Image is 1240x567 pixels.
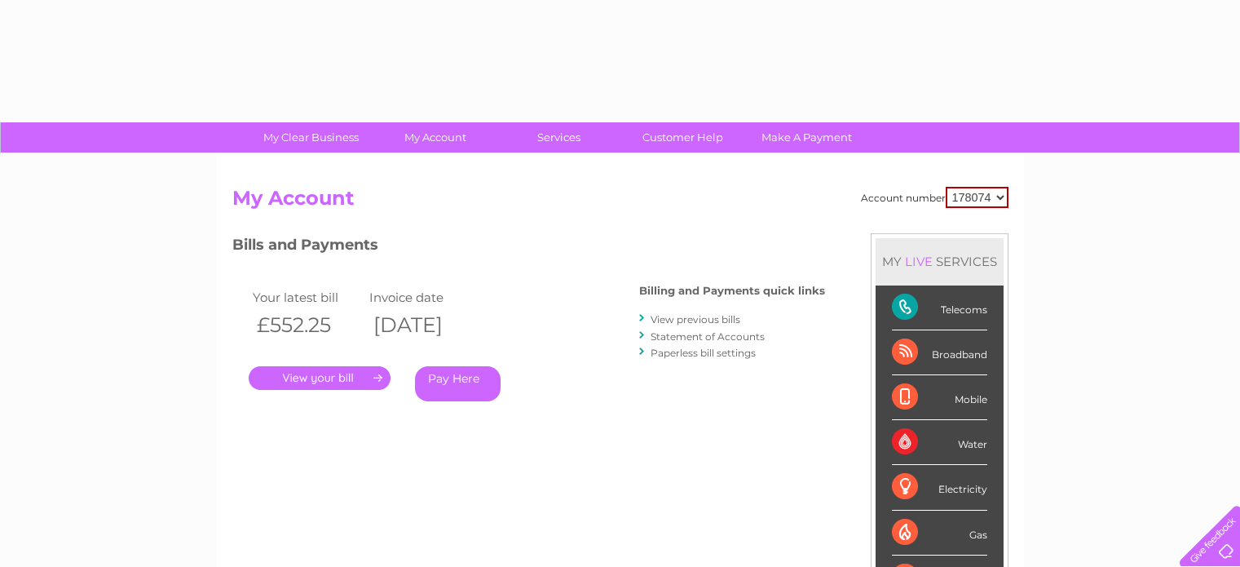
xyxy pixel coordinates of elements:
[616,122,750,153] a: Customer Help
[651,313,740,326] a: View previous bills
[368,122,502,153] a: My Account
[892,465,987,510] div: Electricity
[232,187,1008,218] h2: My Account
[892,420,987,465] div: Water
[249,286,366,308] td: Your latest bill
[249,366,391,390] a: .
[876,238,1004,285] div: MY SERVICES
[244,122,378,153] a: My Clear Business
[232,233,825,262] h3: Bills and Payments
[892,375,987,420] div: Mobile
[651,347,756,359] a: Paperless bill settings
[365,286,483,308] td: Invoice date
[639,285,825,297] h4: Billing and Payments quick links
[492,122,626,153] a: Services
[249,308,366,342] th: £552.25
[651,330,765,343] a: Statement of Accounts
[892,330,987,375] div: Broadband
[902,254,936,269] div: LIVE
[861,187,1008,208] div: Account number
[415,366,501,401] a: Pay Here
[892,286,987,330] div: Telecoms
[739,122,874,153] a: Make A Payment
[892,511,987,556] div: Gas
[365,308,483,342] th: [DATE]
